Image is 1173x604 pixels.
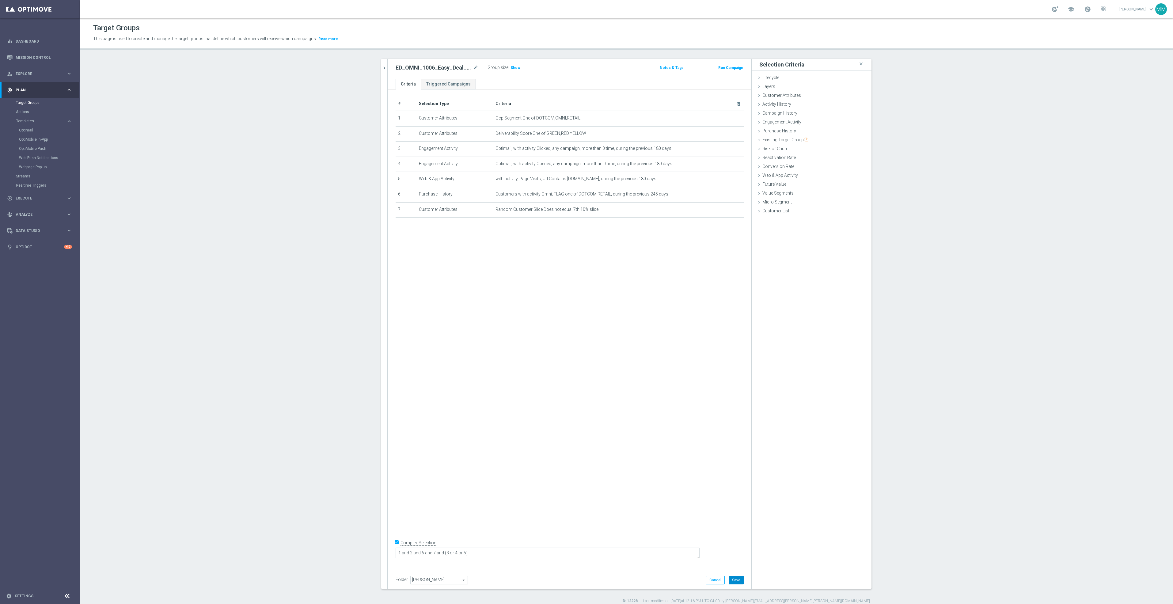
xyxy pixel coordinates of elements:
span: Layers [762,84,775,89]
button: Read more [318,36,339,42]
div: Optibot [7,239,72,255]
a: Mission Control [16,49,72,66]
i: keyboard_arrow_right [66,118,72,124]
a: Actions [16,109,64,114]
button: person_search Explore keyboard_arrow_right [7,71,72,76]
div: OptiMobile Push [19,144,79,153]
a: [PERSON_NAME]keyboard_arrow_down [1118,5,1155,14]
td: Engagement Activity [416,157,493,172]
i: keyboard_arrow_right [66,71,72,77]
button: Mission Control [7,55,72,60]
span: Templates [16,119,60,123]
span: Criteria [495,101,511,106]
span: Optimail, with activity Clicked, any campaign, more than 0 time, during the previous 180 days [495,146,671,151]
span: Risk of Churn [762,146,788,151]
td: 3 [396,142,416,157]
label: : [508,65,509,70]
span: Analyze [16,213,66,216]
a: Realtime Triggers [16,183,64,188]
button: Run Campaign [718,64,744,71]
span: Execute [16,196,66,200]
a: Dashboard [16,33,72,49]
span: Campaign History [762,111,797,116]
i: keyboard_arrow_right [66,228,72,234]
a: Triggered Campaigns [421,79,476,89]
div: Explore [7,71,66,77]
span: keyboard_arrow_down [1148,6,1155,13]
div: Realtime Triggers [16,181,79,190]
i: delete_forever [736,101,741,106]
td: 4 [396,157,416,172]
td: Engagement Activity [416,142,493,157]
i: keyboard_arrow_right [66,195,72,201]
span: with activity, Page Visits, Url Contains [DOMAIN_NAME], during the previous 180 days [495,176,656,181]
label: Group size [488,65,508,70]
label: ID: 12228 [621,598,638,604]
div: Templates [16,119,66,123]
span: Future Value [762,182,786,187]
div: +10 [64,245,72,249]
i: track_changes [7,212,13,217]
span: Existing Target Group [762,137,808,142]
i: keyboard_arrow_right [66,211,72,217]
span: Lifecycle [762,75,779,80]
span: Random Customer Slice Does not equal 7th 10% slice [495,207,598,212]
button: Cancel [706,576,725,584]
i: equalizer [7,39,13,44]
span: Explore [16,72,66,76]
button: play_circle_outline Execute keyboard_arrow_right [7,196,72,201]
td: 6 [396,187,416,202]
div: Actions [16,107,79,116]
a: Web Push Notifications [19,155,64,160]
button: equalizer Dashboard [7,39,72,44]
span: Conversion Rate [762,164,794,169]
button: Templates keyboard_arrow_right [16,119,72,123]
div: Templates [16,116,79,172]
a: OptiMobile In-App [19,137,64,142]
div: MM [1155,3,1167,15]
span: school [1068,6,1074,13]
a: Settings [15,594,33,598]
a: Target Groups [16,100,64,105]
div: Analyze [7,212,66,217]
td: 1 [396,111,416,126]
div: Data Studio [7,228,66,234]
a: Optimail [19,128,64,133]
div: OptiMobile In-App [19,135,79,144]
span: Customer List [762,208,789,213]
div: track_changes Analyze keyboard_arrow_right [7,212,72,217]
button: gps_fixed Plan keyboard_arrow_right [7,88,72,93]
a: OptiMobile Push [19,146,64,151]
div: Streams [16,172,79,181]
a: Streams [16,174,64,179]
span: Web & App Activity [762,173,798,178]
button: lightbulb Optibot +10 [7,245,72,249]
h1: Target Groups [93,24,140,32]
label: Complex Selection [400,540,436,546]
a: Webpage Pop-up [19,165,64,169]
a: Criteria [396,79,421,89]
span: Show [511,66,520,70]
div: Dashboard [7,33,72,49]
h3: Selection Criteria [759,61,804,68]
td: Customer Attributes [416,202,493,218]
span: Micro Segment [762,199,792,204]
a: Optibot [16,239,64,255]
div: Plan [7,87,66,93]
td: Customer Attributes [416,126,493,142]
td: Customer Attributes [416,111,493,126]
i: mode_edit [473,64,478,71]
span: Optimail, with activity Opened, any campaign, more than 0 time, during the previous 180 days [495,161,672,166]
th: # [396,97,416,111]
div: Target Groups [16,98,79,107]
span: Plan [16,88,66,92]
button: Data Studio keyboard_arrow_right [7,228,72,233]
